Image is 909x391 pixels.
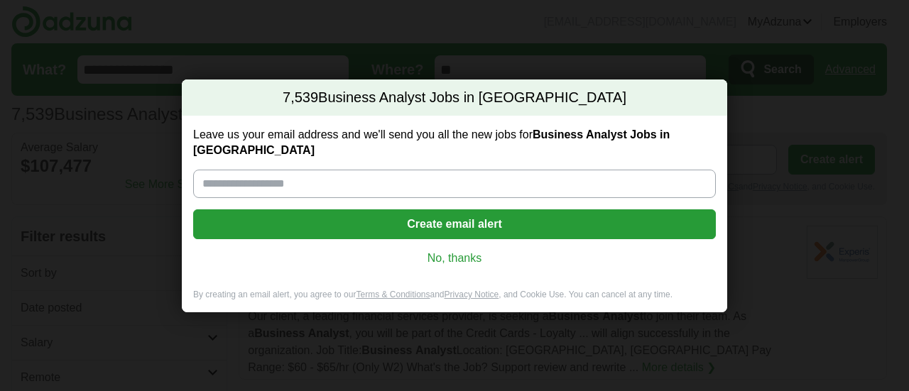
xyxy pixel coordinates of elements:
[193,127,716,158] label: Leave us your email address and we'll send you all the new jobs for
[193,209,716,239] button: Create email alert
[182,289,727,312] div: By creating an email alert, you agree to our and , and Cookie Use. You can cancel at any time.
[205,250,704,266] a: No, thanks
[283,88,318,108] span: 7,539
[356,290,430,299] a: Terms & Conditions
[445,290,499,299] a: Privacy Notice
[182,79,727,116] h2: Business Analyst Jobs in [GEOGRAPHIC_DATA]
